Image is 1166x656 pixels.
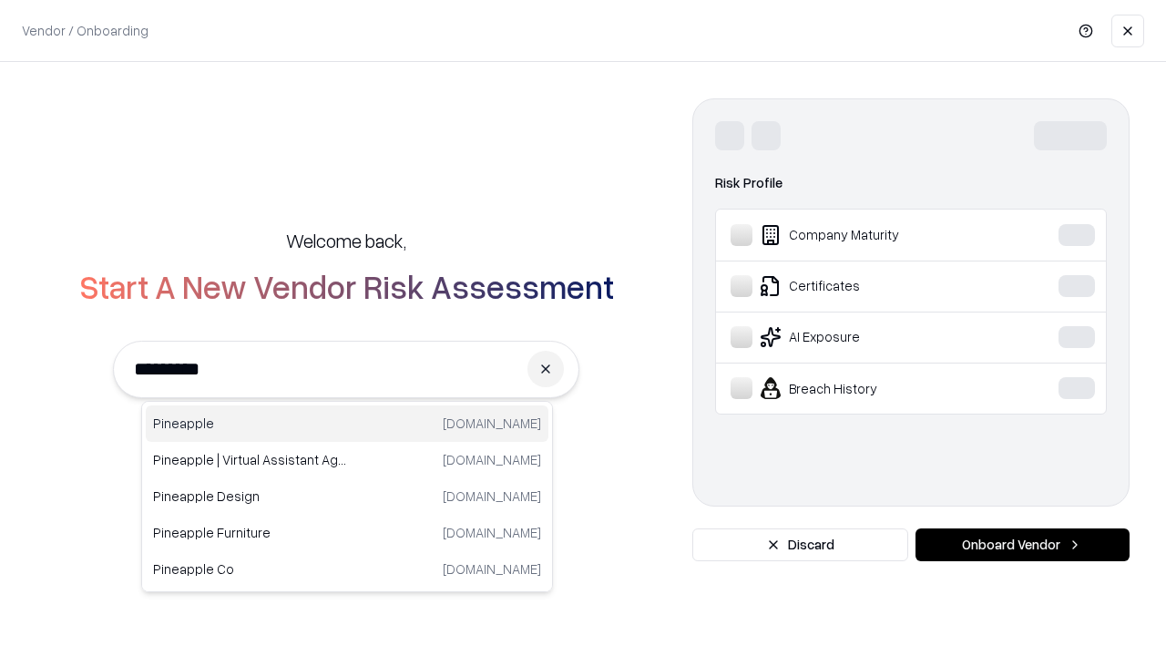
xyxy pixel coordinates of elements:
[153,487,347,506] p: Pineapple Design
[731,377,1003,399] div: Breach History
[731,326,1003,348] div: AI Exposure
[443,487,541,506] p: [DOMAIN_NAME]
[153,523,347,542] p: Pineapple Furniture
[286,228,406,253] h5: Welcome back,
[731,224,1003,246] div: Company Maturity
[915,528,1130,561] button: Onboard Vendor
[153,450,347,469] p: Pineapple | Virtual Assistant Agency
[443,414,541,433] p: [DOMAIN_NAME]
[22,21,148,40] p: Vendor / Onboarding
[715,172,1107,194] div: Risk Profile
[141,401,553,592] div: Suggestions
[692,528,908,561] button: Discard
[443,450,541,469] p: [DOMAIN_NAME]
[153,559,347,579] p: Pineapple Co
[731,275,1003,297] div: Certificates
[443,523,541,542] p: [DOMAIN_NAME]
[79,268,614,304] h2: Start A New Vendor Risk Assessment
[443,559,541,579] p: [DOMAIN_NAME]
[153,414,347,433] p: Pineapple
